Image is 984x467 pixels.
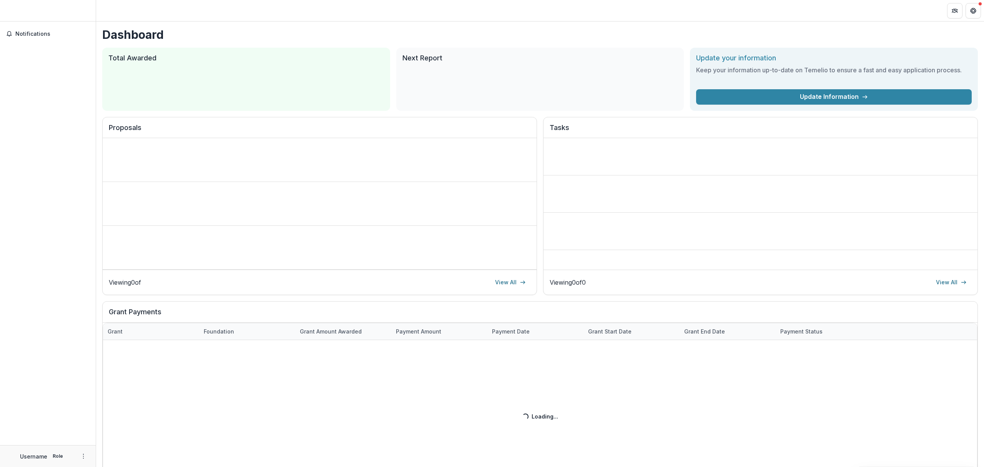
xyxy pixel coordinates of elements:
span: Notifications [15,31,90,37]
p: Username [20,452,47,460]
h2: Next Report [402,54,678,62]
a: View All [931,276,971,289]
button: Notifications [3,28,93,40]
button: More [79,452,88,461]
h1: Dashboard [102,28,978,42]
h3: Keep your information up-to-date on Temelio to ensure a fast and easy application process. [696,65,972,75]
button: Partners [947,3,962,18]
button: Get Help [966,3,981,18]
h2: Total Awarded [108,54,384,62]
p: Viewing 0 of [109,278,141,287]
h2: Proposals [109,123,530,138]
p: Viewing 0 of 0 [550,278,586,287]
h2: Update your information [696,54,972,62]
a: Update Information [696,89,972,105]
a: View All [490,276,530,289]
h2: Tasks [550,123,971,138]
p: Role [50,453,65,460]
h2: Grant Payments [109,308,971,322]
